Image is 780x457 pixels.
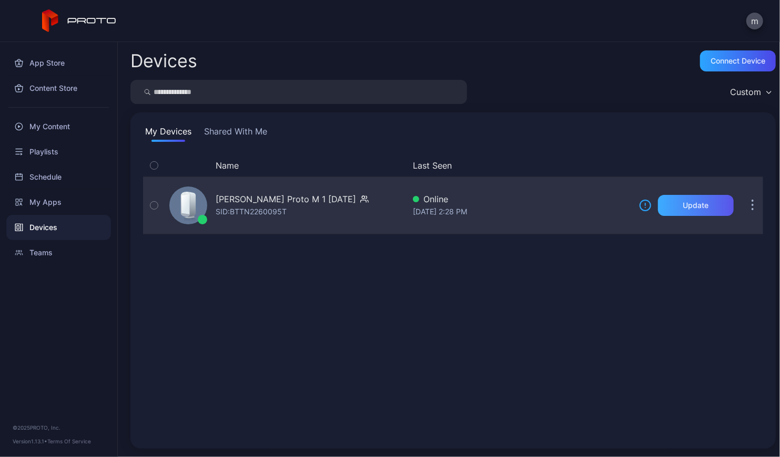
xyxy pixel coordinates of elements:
[216,205,287,218] div: SID: BTTN2260095T
[700,50,776,71] button: Connect device
[742,159,763,172] div: Options
[6,139,111,164] a: Playlists
[6,50,111,76] a: App Store
[658,195,734,216] button: Update
[13,423,105,432] div: © 2025 PROTO, Inc.
[635,159,730,172] div: Update Device
[730,87,761,97] div: Custom
[216,159,239,172] button: Name
[6,76,111,101] a: Content Store
[202,125,269,142] button: Shared With Me
[413,193,631,205] div: Online
[13,438,47,444] span: Version 1.13.1 •
[47,438,91,444] a: Terms Of Service
[413,159,626,172] button: Last Seen
[130,51,197,70] h2: Devices
[6,215,111,240] a: Devices
[6,190,111,215] a: My Apps
[725,80,776,104] button: Custom
[683,201,709,210] div: Update
[711,57,765,65] div: Connect device
[413,205,631,218] div: [DATE] 2:28 PM
[216,193,356,205] div: [PERSON_NAME] Proto M 1 [DATE]
[6,114,111,139] a: My Content
[746,13,763,29] button: m
[6,240,111,265] a: Teams
[6,164,111,190] a: Schedule
[143,125,194,142] button: My Devices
